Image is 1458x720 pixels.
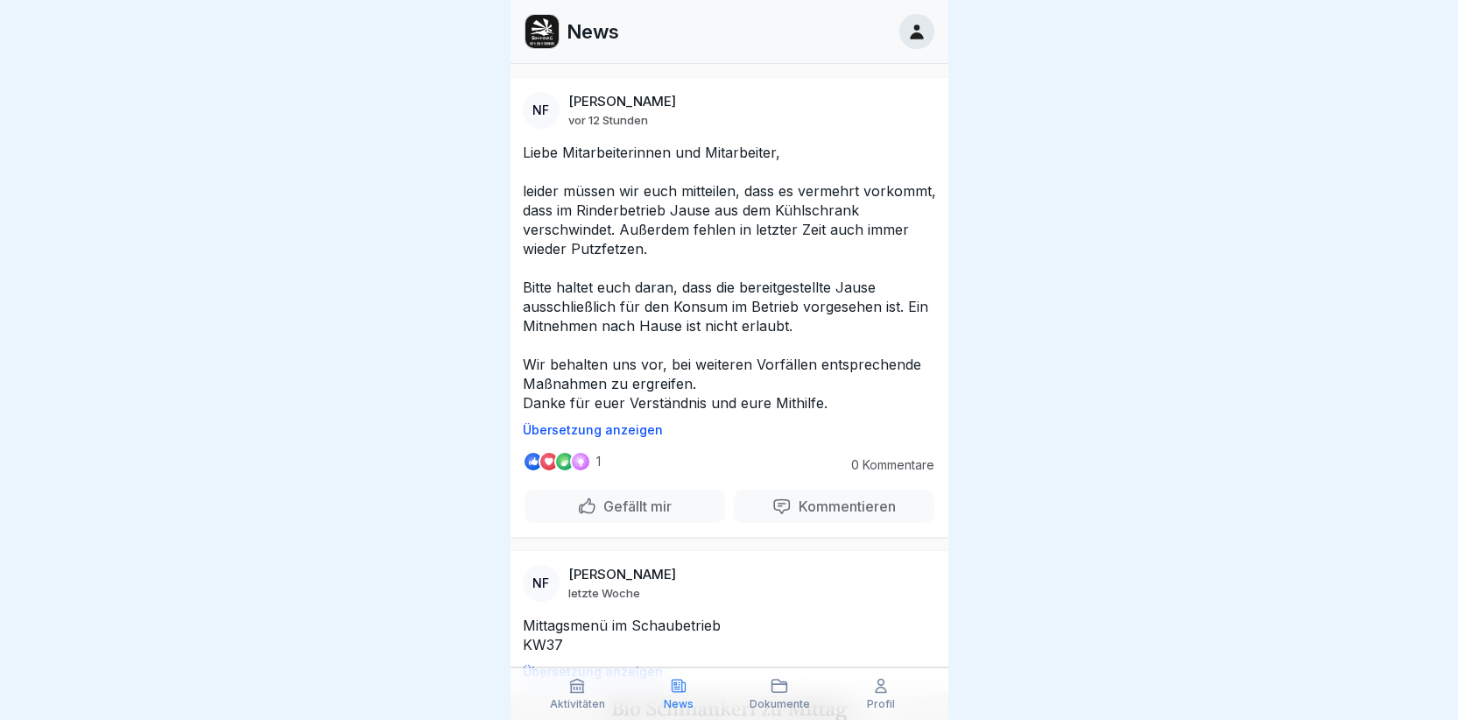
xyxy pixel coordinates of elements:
[523,92,560,129] div: NF
[523,565,560,602] div: NF
[838,458,934,472] p: 0 Kommentare
[523,143,936,413] p: Liebe Mitarbeiterinnen und Mitarbeiter, leider müssen wir euch mitteilen, dass es vermehrt vorkom...
[792,498,896,515] p: Kommentieren
[596,455,601,469] p: 1
[568,94,676,109] p: [PERSON_NAME]
[523,665,936,679] p: Übersetzung anzeigen
[523,423,936,437] p: Übersetzung anzeigen
[664,698,694,710] p: News
[523,616,936,654] p: Mittagsmenü im Schaubetrieb KW37
[525,15,559,48] img: zazc8asra4ka39jdtci05bj8.png
[568,113,648,127] p: vor 12 Stunden
[568,567,676,582] p: [PERSON_NAME]
[867,698,895,710] p: Profil
[567,20,619,43] p: News
[596,498,672,515] p: Gefällt mir
[750,698,810,710] p: Dokumente
[568,586,640,600] p: letzte Woche
[550,698,605,710] p: Aktivitäten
